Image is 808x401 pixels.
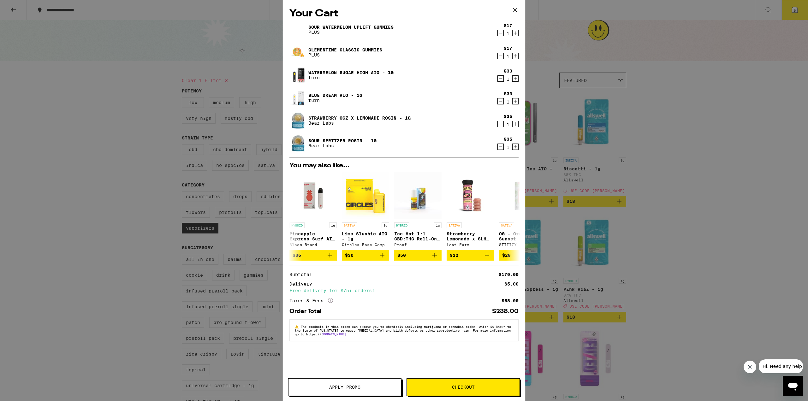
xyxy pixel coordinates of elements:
span: ⚠️ [295,325,301,328]
span: Apply Promo [329,385,360,389]
p: Lime Slushie AIO - 1g [342,231,389,241]
button: Increment [512,30,519,36]
button: Increment [512,75,519,82]
span: $50 [397,253,406,258]
img: Clementine CLASSIC Gummies [289,44,307,61]
p: PLUS [308,30,394,35]
p: turn [308,75,394,80]
div: Bloom Brand [289,243,337,247]
p: SATIVA [499,222,514,228]
a: Strawberry OGZ x Lemonade Rosin - 1g [308,115,411,121]
p: Bear Labs [308,121,411,126]
div: Delivery [289,282,317,286]
a: Open page for Ice Hot 1:1 CBD:THC Roll-On - 1000mg from Proof [394,172,442,250]
iframe: Message from company [759,359,803,373]
div: Proof [394,243,442,247]
div: $17 [504,23,512,28]
p: SATIVA [447,222,462,228]
span: The products in this order can expose you to chemicals including marijuana or cannabis smoke, whi... [295,325,511,336]
div: 1 [504,54,512,59]
span: Hi. Need any help? [4,4,45,9]
div: STIIIZY [499,243,546,247]
div: $33 [504,68,512,74]
div: Taxes & Fees [289,298,333,304]
button: Decrement [497,75,504,82]
img: Sour Spritzer Rosin - 1g [289,134,307,152]
div: Free delivery for $75+ orders! [289,288,519,293]
img: STIIIZY - OG - Orange Sunset - 1g [499,172,546,219]
button: Checkout [407,378,520,396]
div: 1 [504,122,512,127]
div: Subtotal [289,272,317,277]
a: Sour Spritzer Rosin - 1g [308,138,377,143]
div: $170.00 [499,272,519,277]
div: $5.00 [504,282,519,286]
button: Add to bag [289,250,337,261]
div: Circles Base Camp [342,243,389,247]
div: $17 [504,46,512,51]
p: HYBRID [289,222,305,228]
img: Proof - Ice Hot 1:1 CBD:THC Roll-On - 1000mg [394,172,442,219]
img: Blue Dream AIO - 1g [289,89,307,107]
div: $35 [504,114,512,119]
h2: You may also like... [289,162,519,169]
button: Decrement [497,30,504,36]
p: OG - Orange Sunset - 1g [499,231,546,241]
button: Add to bag [394,250,442,261]
p: 1g [329,222,337,228]
button: Increment [512,144,519,150]
p: 1g [434,222,442,228]
div: 1 [504,31,512,36]
p: PLUS [308,52,382,57]
p: Bear Labs [308,143,377,148]
div: $33 [504,91,512,96]
div: 1 [504,77,512,82]
button: Decrement [497,98,504,104]
div: $35 [504,137,512,142]
p: 1g [382,222,389,228]
button: Add to bag [342,250,389,261]
h2: Your Cart [289,7,519,21]
span: $30 [345,253,353,258]
span: $22 [450,253,458,258]
span: $36 [293,253,301,258]
img: Lost Farm - Strawberry Lemonade x SLH Live Resin Gummies [447,172,494,219]
button: Decrement [497,121,504,127]
a: Sour Watermelon UPLIFT Gummies [308,25,394,30]
a: Open page for Lime Slushie AIO - 1g from Circles Base Camp [342,172,389,250]
div: $238.00 [492,309,519,314]
iframe: Button to launch messaging window [783,376,803,396]
span: $28 [502,253,511,258]
a: Blue Dream AIO - 1g [308,93,362,98]
img: Watermelon Sugar High AIO - 1g [289,66,307,84]
p: SATIVA [342,222,357,228]
button: Decrement [497,53,504,59]
div: $68.00 [502,298,519,303]
p: Ice Hot 1:1 CBD:THC Roll-On - 1000mg [394,231,442,241]
img: Sour Watermelon UPLIFT Gummies [289,21,307,38]
img: Bloom Brand - Pineapple Express Surf AIO - 1g [289,172,337,219]
img: Circles Base Camp - Lime Slushie AIO - 1g [342,172,389,219]
a: Clementine CLASSIC Gummies [308,47,382,52]
a: Open page for Strawberry Lemonade x SLH Live Resin Gummies from Lost Farm [447,172,494,250]
div: 1 [504,145,512,150]
button: Increment [512,53,519,59]
a: Open page for Pineapple Express Surf AIO - 1g from Bloom Brand [289,172,337,250]
div: Order Total [289,309,326,314]
p: HYBRID [394,222,409,228]
iframe: Close message [744,361,756,373]
div: 1 [504,99,512,104]
div: Lost Farm [447,243,494,247]
p: Pineapple Express Surf AIO - 1g [289,231,337,241]
button: Add to bag [499,250,546,261]
button: Decrement [497,144,504,150]
a: Watermelon Sugar High AIO - 1g [308,70,394,75]
p: turn [308,98,362,103]
button: Increment [512,121,519,127]
a: [DOMAIN_NAME] [321,332,346,336]
button: Increment [512,98,519,104]
span: Checkout [452,385,475,389]
p: Strawberry Lemonade x SLH Live Resin Gummies [447,231,494,241]
button: Apply Promo [288,378,401,396]
img: Strawberry OGZ x Lemonade Rosin - 1g [289,112,307,129]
